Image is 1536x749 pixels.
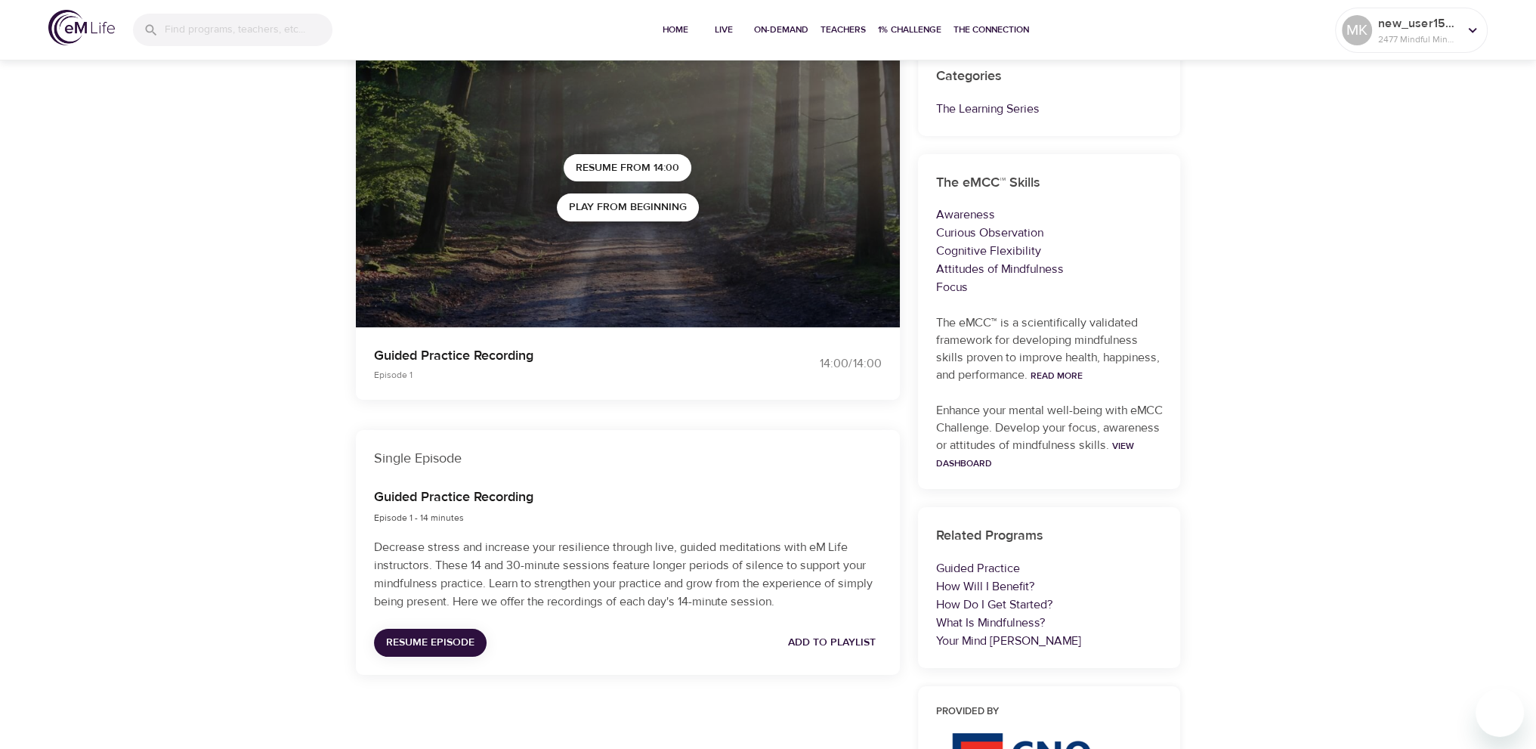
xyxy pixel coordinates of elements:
span: Play from beginning [569,198,687,217]
span: Episode 1 - 14 minutes [374,512,464,524]
iframe: Button to launch messaging window [1476,689,1524,737]
p: Enhance your mental well-being with eMCC Challenge. Develop your focus, awareness or attitudes of... [936,402,1163,472]
a: How Do I Get Started? [936,597,1053,612]
p: Single Episode [374,448,882,469]
h6: Guided Practice Recording [374,487,533,509]
a: Guided Practice [936,561,1020,576]
span: Add to Playlist [788,633,876,652]
h6: Categories [936,66,1163,88]
a: What Is Mindfulness? [936,615,1046,630]
h6: Related Programs [936,525,1163,547]
p: Episode 1 [374,368,750,382]
button: Add to Playlist [782,629,882,657]
p: The Learning Series [936,100,1163,118]
p: Awareness [936,206,1163,224]
p: Focus [936,278,1163,296]
button: Resume Episode [374,629,487,657]
p: Cognitive Flexibility [936,242,1163,260]
span: Live [706,22,742,38]
p: The eMCC™ is a scientifically validated framework for developing mindfulness skills proven to imp... [936,314,1163,384]
a: Your Mind [PERSON_NAME] [936,633,1081,648]
a: Read More [1031,370,1083,382]
div: 14:00 / 14:00 [768,355,882,373]
input: Find programs, teachers, etc... [165,14,332,46]
h6: Provided by [936,704,1163,720]
p: Curious Observation [936,224,1163,242]
p: Guided Practice Recording [374,345,750,366]
a: How Will I Benefit? [936,579,1035,594]
img: logo [48,10,115,45]
h6: The eMCC™ Skills [936,172,1163,194]
p: 2477 Mindful Minutes [1378,32,1458,46]
p: new_user1566398680 [1378,14,1458,32]
button: Play from beginning [557,193,699,221]
p: Decrease stress and increase your resilience through live, guided meditations with eM Life instru... [374,538,882,611]
span: On-Demand [754,22,808,38]
div: MK [1342,15,1372,45]
span: Resume Episode [386,633,474,652]
span: Teachers [821,22,866,38]
button: Resume from 14:00 [564,154,691,182]
p: Attitudes of Mindfulness [936,260,1163,278]
span: The Connection [953,22,1029,38]
a: View Dashboard [936,440,1134,469]
span: Resume from 14:00 [576,159,679,178]
span: Home [657,22,694,38]
span: 1% Challenge [878,22,941,38]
